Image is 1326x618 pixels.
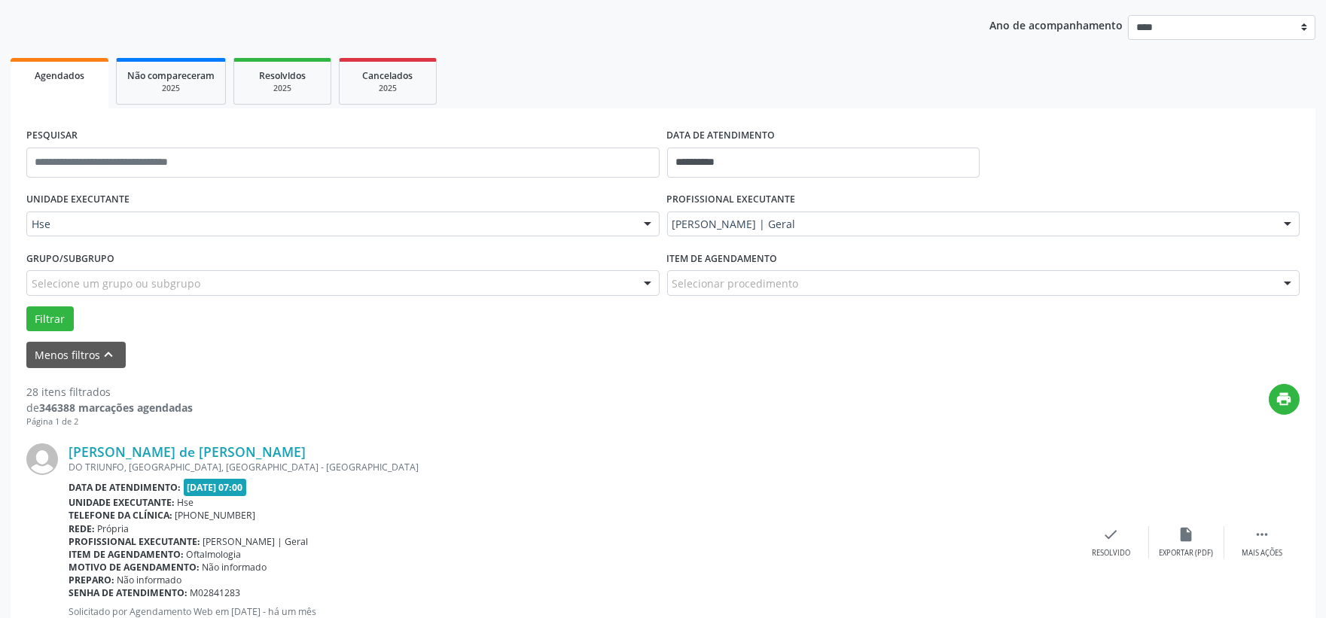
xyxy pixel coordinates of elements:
[127,69,215,82] span: Não compareceram
[363,69,413,82] span: Cancelados
[39,400,193,415] strong: 346388 marcações agendadas
[26,416,193,428] div: Página 1 de 2
[989,15,1123,34] p: Ano de acompanhamento
[26,247,114,270] label: Grupo/Subgrupo
[178,496,194,509] span: Hse
[672,276,799,291] span: Selecionar procedimento
[69,561,200,574] b: Motivo de agendamento:
[69,496,175,509] b: Unidade executante:
[26,124,78,148] label: PESQUISAR
[1092,548,1130,559] div: Resolvido
[1103,526,1120,543] i: check
[1254,526,1270,543] i: 
[26,400,193,416] div: de
[667,188,796,212] label: PROFISSIONAL EXECUTANTE
[175,509,256,522] span: [PHONE_NUMBER]
[191,586,241,599] span: M02841283
[203,561,267,574] span: Não informado
[69,461,1074,473] div: DO TRIUNFO, [GEOGRAPHIC_DATA], [GEOGRAPHIC_DATA] - [GEOGRAPHIC_DATA]
[1242,548,1282,559] div: Mais ações
[26,384,193,400] div: 28 itens filtrados
[667,247,778,270] label: Item de agendamento
[127,83,215,94] div: 2025
[26,342,126,368] button: Menos filtroskeyboard_arrow_up
[69,586,187,599] b: Senha de atendimento:
[117,574,182,586] span: Não informado
[203,535,309,548] span: [PERSON_NAME] | Geral
[98,522,130,535] span: Própria
[1269,384,1300,415] button: print
[69,535,200,548] b: Profissional executante:
[69,443,306,460] a: [PERSON_NAME] de [PERSON_NAME]
[32,276,200,291] span: Selecione um grupo ou subgrupo
[101,346,117,363] i: keyboard_arrow_up
[26,443,58,475] img: img
[69,548,184,561] b: Item de agendamento:
[672,217,1270,232] span: [PERSON_NAME] | Geral
[69,522,95,535] b: Rede:
[69,574,114,586] b: Preparo:
[184,479,247,496] span: [DATE] 07:00
[69,481,181,494] b: Data de atendimento:
[187,548,242,561] span: Oftalmologia
[69,509,172,522] b: Telefone da clínica:
[259,69,306,82] span: Resolvidos
[1178,526,1195,543] i: insert_drive_file
[26,306,74,332] button: Filtrar
[245,83,320,94] div: 2025
[350,83,425,94] div: 2025
[35,69,84,82] span: Agendados
[667,124,776,148] label: DATA DE ATENDIMENTO
[32,217,629,232] span: Hse
[26,188,130,212] label: UNIDADE EXECUTANTE
[1160,548,1214,559] div: Exportar (PDF)
[1276,391,1293,407] i: print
